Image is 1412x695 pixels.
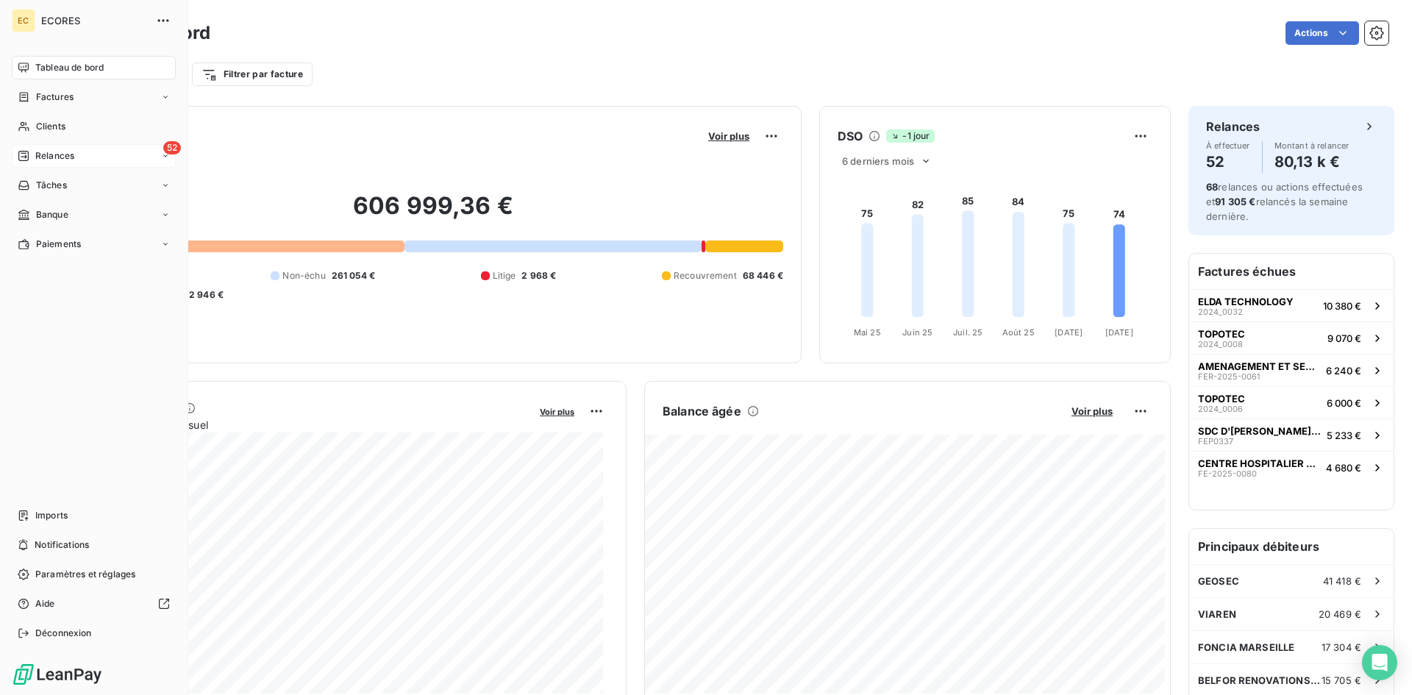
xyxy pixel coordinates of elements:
button: Voir plus [1067,404,1117,418]
button: TOPOTEC2024_00066 000 € [1189,386,1394,418]
span: Voir plus [708,130,749,142]
span: 68 [1206,181,1218,193]
button: Filtrer par facture [192,63,313,86]
span: Paiements [36,238,81,251]
span: GEOSEC [1198,575,1239,587]
span: Voir plus [1072,405,1113,417]
span: Imports [35,509,68,522]
span: TOPOTEC [1198,328,1245,340]
span: AMENAGEMENT ET SERVICES [1198,360,1320,372]
span: FE-2025-0080 [1198,469,1257,478]
tspan: Mai 25 [854,327,881,338]
img: Logo LeanPay [12,663,103,686]
h6: Relances [1206,118,1260,135]
h4: 80,13 k € [1274,150,1349,174]
span: 10 380 € [1323,300,1361,312]
span: -1 jour [886,129,934,143]
tspan: Juin 25 [902,327,933,338]
span: 2 968 € [521,269,556,282]
span: 91 305 € [1215,196,1255,207]
h6: Principaux débiteurs [1189,529,1394,564]
span: Non-échu [282,269,325,282]
span: SDC D'[PERSON_NAME] C°/ CABINET THINOT [1198,425,1321,437]
span: Banque [36,208,68,221]
button: AMENAGEMENT ET SERVICESFER-2025-00616 240 € [1189,354,1394,386]
tspan: Août 25 [1002,327,1035,338]
span: 17 304 € [1322,641,1361,653]
h2: 606 999,36 € [83,191,783,235]
span: TOPOTEC [1198,393,1245,404]
span: ECORES [41,15,147,26]
span: 20 469 € [1319,608,1361,620]
span: À effectuer [1206,141,1250,150]
tspan: [DATE] [1055,327,1083,338]
span: Factures [36,90,74,104]
div: EC [12,9,35,32]
button: TOPOTEC2024_00089 070 € [1189,321,1394,354]
span: 2024_0032 [1198,307,1243,316]
span: Voir plus [540,407,574,417]
button: SDC D'[PERSON_NAME] C°/ CABINET THINOTFEP03375 233 € [1189,418,1394,451]
span: 4 680 € [1326,462,1361,474]
tspan: Juil. 25 [953,327,983,338]
span: 2024_0008 [1198,340,1243,349]
span: 9 070 € [1327,332,1361,344]
h6: Balance âgée [663,402,741,420]
span: Aide [35,597,55,610]
button: ELDA TECHNOLOGY2024_003210 380 € [1189,289,1394,321]
span: BELFOR RENOVATIONS SOLUTIONS BRS [1198,674,1322,686]
button: CENTRE HOSPITALIER D'ARLESFE-2025-00804 680 € [1189,451,1394,483]
span: VIAREN [1198,608,1236,620]
span: 52 [163,141,181,154]
span: 6 derniers mois [842,155,914,167]
span: Tâches [36,179,67,192]
span: FEP0337 [1198,437,1233,446]
span: 15 705 € [1322,674,1361,686]
span: 41 418 € [1323,575,1361,587]
button: Voir plus [535,404,579,418]
span: Clients [36,120,65,133]
h6: Factures échues [1189,254,1394,289]
h4: 52 [1206,150,1250,174]
tspan: [DATE] [1105,327,1133,338]
span: ELDA TECHNOLOGY [1198,296,1294,307]
span: 5 233 € [1327,430,1361,441]
span: 2024_0006 [1198,404,1243,413]
h6: DSO [838,127,863,145]
span: Recouvrement [674,269,737,282]
span: Paramètres et réglages [35,568,135,581]
span: -2 946 € [185,288,224,302]
span: relances ou actions effectuées et relancés la semaine dernière. [1206,181,1363,222]
span: 261 054 € [332,269,375,282]
span: 68 446 € [743,269,783,282]
a: Aide [12,592,176,616]
span: Notifications [35,538,89,552]
span: Tableau de bord [35,61,104,74]
span: FER-2025-0061 [1198,372,1260,381]
span: Litige [493,269,516,282]
span: CENTRE HOSPITALIER D'ARLES [1198,457,1320,469]
div: Open Intercom Messenger [1362,645,1397,680]
button: Voir plus [704,129,754,143]
span: Chiffre d'affaires mensuel [83,417,529,432]
button: Actions [1286,21,1359,45]
span: FONCIA MARSEILLE [1198,641,1294,653]
span: 6 240 € [1326,365,1361,377]
span: Déconnexion [35,627,92,640]
span: Relances [35,149,74,163]
span: Montant à relancer [1274,141,1349,150]
span: 6 000 € [1327,397,1361,409]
